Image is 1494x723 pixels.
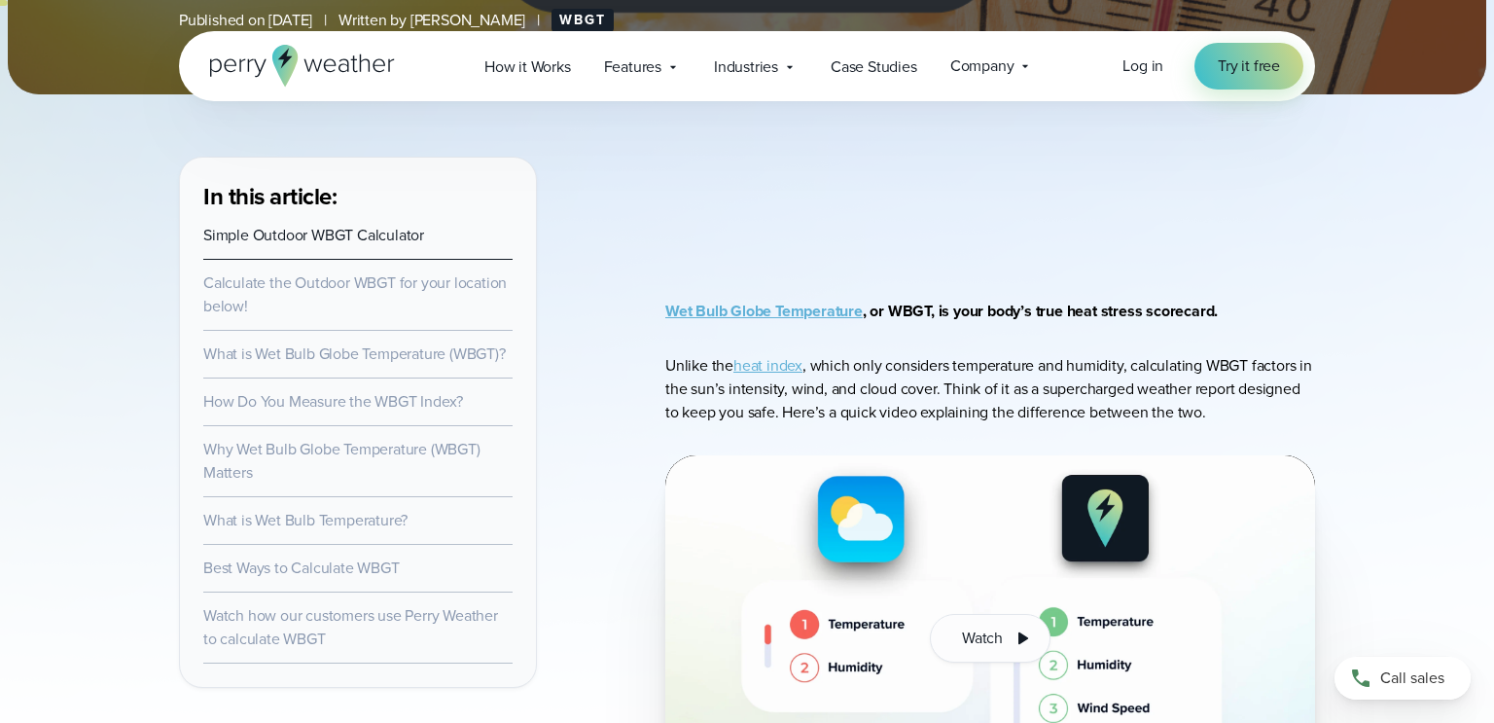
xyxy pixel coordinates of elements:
[714,55,778,79] span: Industries
[1194,43,1303,90] a: Try it free
[722,157,1258,237] iframe: WBGT Explained: Listen as we break down all you need to know about WBGT Video
[537,9,540,32] span: |
[950,54,1014,78] span: Company
[468,47,587,87] a: How it Works
[203,271,507,317] a: Calculate the Outdoor WBGT for your location below!
[203,224,424,246] a: Simple Outdoor WBGT Calculator
[203,390,463,413] a: How Do You Measure the WBGT Index?
[1122,54,1163,77] span: Log in
[338,9,525,32] span: Written by [PERSON_NAME]
[1218,54,1280,78] span: Try it free
[1334,657,1471,700] a: Call sales
[814,47,934,87] a: Case Studies
[665,300,863,322] a: Wet Bulb Globe Temperature
[179,9,312,32] span: Published on [DATE]
[930,614,1050,663] button: Watch
[831,55,917,79] span: Case Studies
[551,9,614,32] a: WBGT
[962,627,1003,650] span: Watch
[203,438,480,484] a: Why Wet Bulb Globe Temperature (WBGT) Matters
[665,354,1315,424] p: Unlike the , which only considers temperature and humidity, calculating WBGT factors in the sun’s...
[1380,667,1444,690] span: Call sales
[324,9,327,32] span: |
[484,55,571,79] span: How it Works
[733,354,802,377] a: heat index
[203,343,506,365] a: What is Wet Bulb Globe Temperature (WBGT)?
[203,509,408,531] a: What is Wet Bulb Temperature?
[1122,54,1163,78] a: Log in
[203,181,513,212] h3: In this article:
[203,557,400,579] a: Best Ways to Calculate WBGT
[203,604,498,650] a: Watch how our customers use Perry Weather to calculate WBGT
[604,55,661,79] span: Features
[665,300,1218,322] strong: , or WBGT, is your body’s true heat stress scorecard.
